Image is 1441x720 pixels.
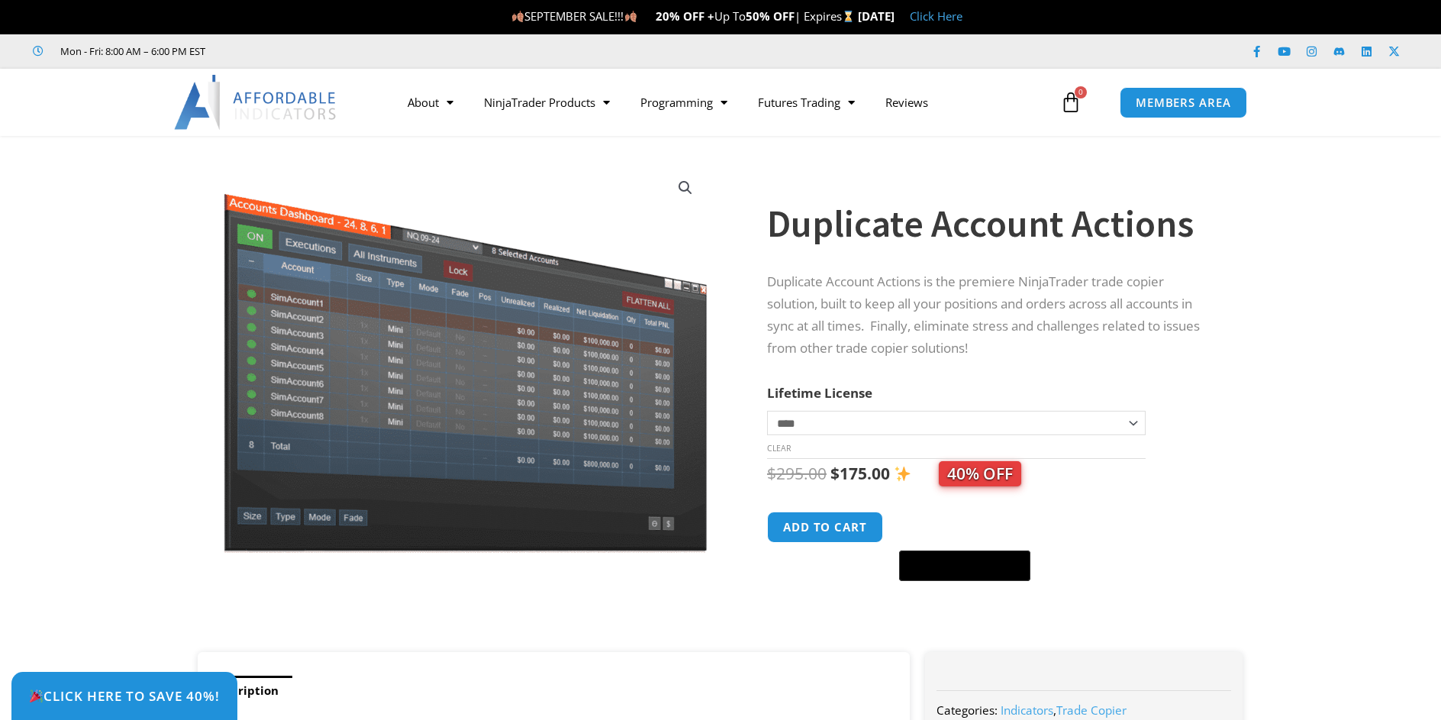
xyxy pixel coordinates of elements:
[910,8,962,24] a: Click Here
[939,461,1021,486] span: 40% OFF
[767,463,827,484] bdi: 295.00
[469,85,625,120] a: NinjaTrader Products
[392,85,469,120] a: About
[1136,97,1231,108] span: MEMBERS AREA
[746,8,795,24] strong: 50% OFF
[858,8,895,24] strong: [DATE]
[392,85,1056,120] nav: Menu
[1037,80,1104,124] a: 0
[830,463,840,484] span: $
[830,463,890,484] bdi: 175.00
[899,550,1030,581] button: Buy with GPay
[767,512,883,543] button: Add to cart
[29,689,220,702] span: Click Here to save 40%!
[895,466,911,482] img: ✨
[767,463,776,484] span: $
[870,85,943,120] a: Reviews
[220,163,711,553] img: Screenshot 2024-08-26 15414455555
[11,672,237,720] a: 🎉Click Here to save 40%!
[174,75,338,130] img: LogoAI | Affordable Indicators – NinjaTrader
[1075,86,1087,98] span: 0
[625,11,637,22] img: 🍂
[511,8,857,24] span: SEPTEMBER SALE!!! Up To | Expires
[743,85,870,120] a: Futures Trading
[656,8,714,24] strong: 20% OFF +
[30,689,43,702] img: 🎉
[227,44,456,59] iframe: Customer reviews powered by Trustpilot
[767,197,1213,250] h1: Duplicate Account Actions
[767,443,791,454] a: Clear options
[56,42,205,60] span: Mon - Fri: 8:00 AM – 6:00 PM EST
[767,271,1213,360] p: Duplicate Account Actions is the premiere NinjaTrader trade copier solution, built to keep all yo...
[767,590,1213,604] iframe: PayPal Message 1
[625,85,743,120] a: Programming
[1120,87,1247,118] a: MEMBERS AREA
[896,509,1033,546] iframe: Secure express checkout frame
[672,174,699,202] a: View full-screen image gallery
[767,384,872,402] label: Lifetime License
[512,11,524,22] img: 🍂
[843,11,854,22] img: ⌛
